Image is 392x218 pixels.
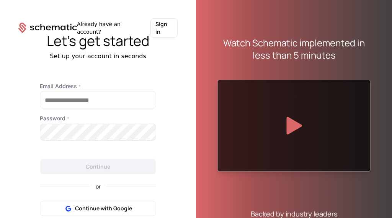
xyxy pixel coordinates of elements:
[75,205,132,212] span: Continue with Google
[40,201,156,216] button: Continue with Google
[214,37,374,61] div: Watch Schematic implemented in less than 5 minutes
[40,82,156,90] label: Email Address
[150,18,178,38] button: Sign in
[90,184,107,189] span: or
[40,115,156,122] label: Password
[40,159,156,174] button: Continue
[77,20,144,36] span: Already have an account?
